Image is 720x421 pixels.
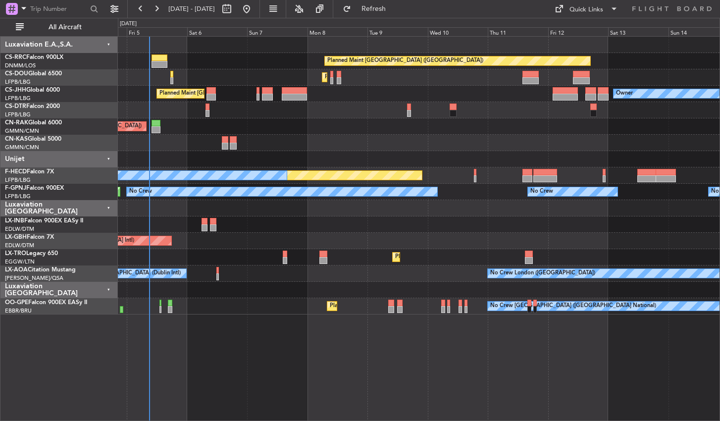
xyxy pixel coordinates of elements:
a: LX-GBHFalcon 7X [5,234,54,240]
span: LX-GBH [5,234,27,240]
div: Tue 9 [367,27,428,36]
span: CN-RAK [5,120,28,126]
a: LFPB/LBG [5,176,31,184]
a: CN-RAKGlobal 6000 [5,120,62,126]
a: F-HECDFalcon 7X [5,169,54,175]
a: CN-KASGlobal 5000 [5,136,61,142]
span: OO-GPE [5,300,28,306]
div: Wed 10 [428,27,488,36]
div: Thu 11 [488,27,548,36]
input: Trip Number [30,1,87,16]
div: Sun 7 [247,27,308,36]
div: Planned Maint Dusseldorf [395,250,460,264]
a: EBBR/BRU [5,307,32,315]
a: DNMM/LOS [5,62,36,69]
span: CS-RRC [5,54,26,60]
span: LX-TRO [5,251,26,257]
div: No Crew [129,184,152,199]
div: Fri 12 [548,27,609,36]
div: Owner [616,86,633,101]
a: CS-DTRFalcon 2000 [5,104,60,109]
a: OO-GPEFalcon 900EX EASy II [5,300,87,306]
div: Planned Maint [GEOGRAPHIC_DATA] ([GEOGRAPHIC_DATA] National) [330,299,509,314]
div: Sat 6 [187,27,248,36]
div: Planned Maint [GEOGRAPHIC_DATA] ([GEOGRAPHIC_DATA]) [327,53,483,68]
a: EDLW/DTM [5,225,34,233]
a: LFPB/LBG [5,193,31,200]
a: CS-RRCFalcon 900LX [5,54,63,60]
a: GMMN/CMN [5,144,39,151]
a: EGGW/LTN [5,258,35,265]
a: CS-JHHGlobal 6000 [5,87,60,93]
div: Planned Maint [GEOGRAPHIC_DATA] ([GEOGRAPHIC_DATA]) [159,86,315,101]
button: All Aircraft [11,19,107,35]
span: CS-DTR [5,104,26,109]
div: Quick Links [569,5,603,15]
div: No Crew London ([GEOGRAPHIC_DATA]) [490,266,595,281]
span: CN-KAS [5,136,28,142]
a: LX-TROLegacy 650 [5,251,58,257]
div: Planned Maint [GEOGRAPHIC_DATA] ([GEOGRAPHIC_DATA]) [325,70,481,85]
span: F-HECD [5,169,27,175]
div: Mon 8 [308,27,368,36]
span: CS-JHH [5,87,26,93]
a: [PERSON_NAME]/QSA [5,274,63,282]
a: LFPB/LBG [5,78,31,86]
span: All Aircraft [26,24,104,31]
a: GMMN/CMN [5,127,39,135]
span: LX-AOA [5,267,28,273]
div: Sat 13 [608,27,669,36]
a: LFPB/LBG [5,111,31,118]
a: LX-INBFalcon 900EX EASy II [5,218,83,224]
a: LFPB/LBG [5,95,31,102]
span: LX-INB [5,218,24,224]
div: [DATE] [120,20,137,28]
div: No Crew [GEOGRAPHIC_DATA] (Dublin Intl) [69,266,181,281]
div: No Crew [530,184,553,199]
a: LX-AOACitation Mustang [5,267,76,273]
div: No Crew [GEOGRAPHIC_DATA] ([GEOGRAPHIC_DATA] National) [490,299,656,314]
a: F-GPNJFalcon 900EX [5,185,64,191]
span: F-GPNJ [5,185,26,191]
a: EDLW/DTM [5,242,34,249]
span: CS-DOU [5,71,28,77]
a: CS-DOUGlobal 6500 [5,71,62,77]
button: Refresh [338,1,398,17]
span: Refresh [353,5,395,12]
span: [DATE] - [DATE] [168,4,215,13]
button: Quick Links [550,1,623,17]
div: Fri 5 [127,27,187,36]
